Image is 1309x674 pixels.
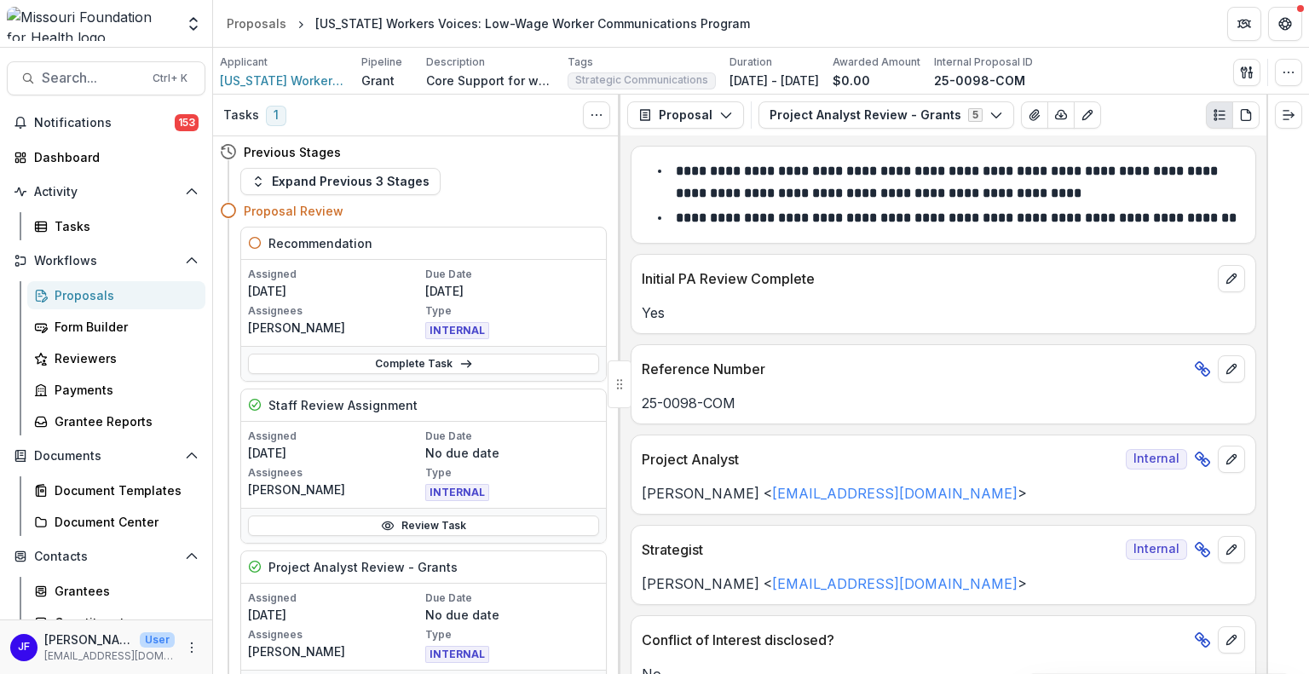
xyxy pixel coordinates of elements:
[248,481,422,498] p: [PERSON_NAME]
[27,407,205,435] a: Grantee Reports
[248,319,422,337] p: [PERSON_NAME]
[425,303,599,319] p: Type
[34,254,178,268] span: Workflows
[182,7,205,41] button: Open entity switcher
[425,646,489,663] span: INTERNAL
[934,72,1025,89] p: 25-0098-COM
[27,376,205,404] a: Payments
[642,483,1245,504] p: [PERSON_NAME] < >
[7,109,205,136] button: Notifications153
[7,143,205,171] a: Dashboard
[34,185,178,199] span: Activity
[55,481,192,499] div: Document Templates
[1227,7,1261,41] button: Partners
[425,606,599,624] p: No due date
[223,108,259,123] h3: Tasks
[220,11,293,36] a: Proposals
[425,282,599,300] p: [DATE]
[220,11,757,36] nav: breadcrumb
[425,465,599,481] p: Type
[248,516,599,536] a: Review Task
[34,116,175,130] span: Notifications
[55,381,192,399] div: Payments
[27,508,205,536] a: Document Center
[772,575,1018,592] a: [EMAIL_ADDRESS][DOMAIN_NAME]
[34,550,178,564] span: Contacts
[55,349,192,367] div: Reviewers
[642,539,1119,560] p: Strategist
[1218,536,1245,563] button: edit
[248,354,599,374] a: Complete Task
[27,281,205,309] a: Proposals
[426,72,554,89] p: Core Support for worker organizing to strengthen worker-led advocacy and build the collective pow...
[361,72,395,89] p: Grant
[642,268,1211,289] p: Initial PA Review Complete
[425,484,489,501] span: INTERNAL
[227,14,286,32] div: Proposals
[642,302,1245,323] p: Yes
[268,234,372,252] h5: Recommendation
[1126,539,1187,560] span: Internal
[18,642,30,653] div: Jean Freeman-Crawford
[627,101,744,129] button: Proposal
[55,614,192,631] div: Constituents
[642,573,1245,594] p: [PERSON_NAME] < >
[55,318,192,336] div: Form Builder
[248,282,422,300] p: [DATE]
[758,101,1014,129] button: Project Analyst Review - Grants5
[1268,7,1302,41] button: Get Help
[27,608,205,637] a: Constituents
[315,14,750,32] div: [US_STATE] Workers Voices: Low-Wage Worker Communications Program
[244,143,341,161] h4: Previous Stages
[1218,355,1245,383] button: edit
[1275,101,1302,129] button: Expand right
[266,106,286,126] span: 1
[1232,101,1260,129] button: PDF view
[729,55,772,70] p: Duration
[248,590,422,606] p: Assigned
[1218,626,1245,654] button: edit
[642,449,1119,469] p: Project Analyst
[268,558,458,576] h5: Project Analyst Review - Grants
[220,55,268,70] p: Applicant
[248,627,422,642] p: Assignees
[425,590,599,606] p: Due Date
[1074,101,1101,129] button: Edit as form
[1218,446,1245,473] button: edit
[729,72,819,89] p: [DATE] - [DATE]
[248,642,422,660] p: [PERSON_NAME]
[140,632,175,648] p: User
[248,465,422,481] p: Assignees
[7,247,205,274] button: Open Workflows
[583,101,610,129] button: Toggle View Cancelled Tasks
[34,449,178,464] span: Documents
[27,313,205,341] a: Form Builder
[1021,101,1048,129] button: View Attached Files
[248,267,422,282] p: Assigned
[425,444,599,462] p: No due date
[772,485,1018,502] a: [EMAIL_ADDRESS][DOMAIN_NAME]
[248,606,422,624] p: [DATE]
[425,322,489,339] span: INTERNAL
[34,148,192,166] div: Dashboard
[642,359,1187,379] p: Reference Number
[27,344,205,372] a: Reviewers
[55,412,192,430] div: Grantee Reports
[220,72,348,89] a: [US_STATE] Workers Center
[149,69,191,88] div: Ctrl + K
[244,202,343,220] h4: Proposal Review
[182,637,202,658] button: More
[934,55,1033,70] p: Internal Proposal ID
[7,442,205,469] button: Open Documents
[175,114,199,131] span: 153
[361,55,402,70] p: Pipeline
[7,178,205,205] button: Open Activity
[27,577,205,605] a: Grantees
[425,627,599,642] p: Type
[44,648,175,664] p: [EMAIL_ADDRESS][DOMAIN_NAME]
[425,429,599,444] p: Due Date
[240,168,441,195] button: Expand Previous 3 Stages
[27,476,205,504] a: Document Templates
[833,72,870,89] p: $0.00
